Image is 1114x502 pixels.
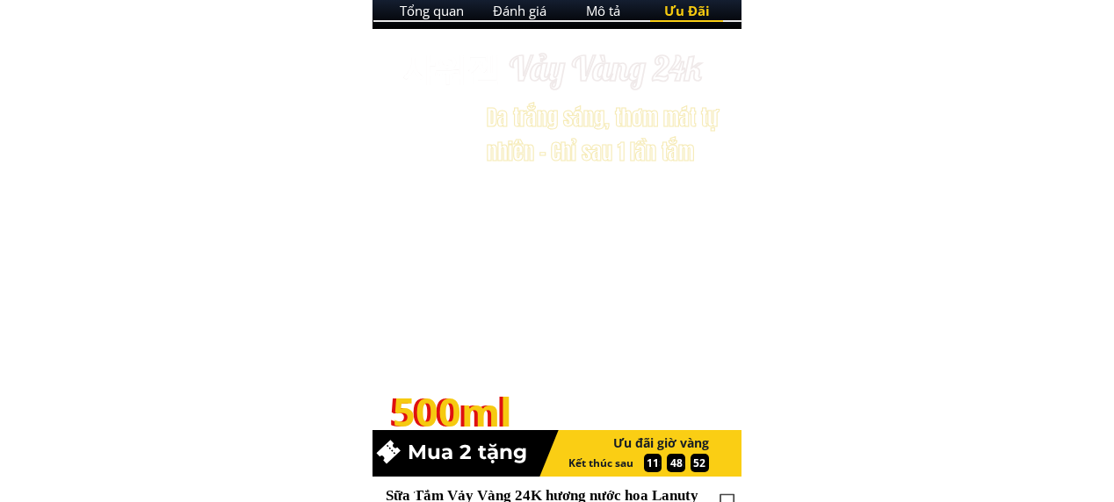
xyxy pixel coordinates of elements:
h3: Vảy Vàng 24k [510,41,762,96]
h1: 500ml [393,380,546,443]
h3: Da trắng sáng, thơm mát tự nhiên – Chỉ sau 1 lần tắm [487,101,741,169]
h3: Ưu đãi giờ vàng [581,436,709,451]
h3: Kết thúc sau [568,455,640,471]
h3: Mua 2 tặng 3 [408,436,545,501]
h3: 샤워젤 [402,43,588,96]
h1: 500ml [389,380,553,443]
h3: : [679,455,687,471]
h3: : [655,454,663,470]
